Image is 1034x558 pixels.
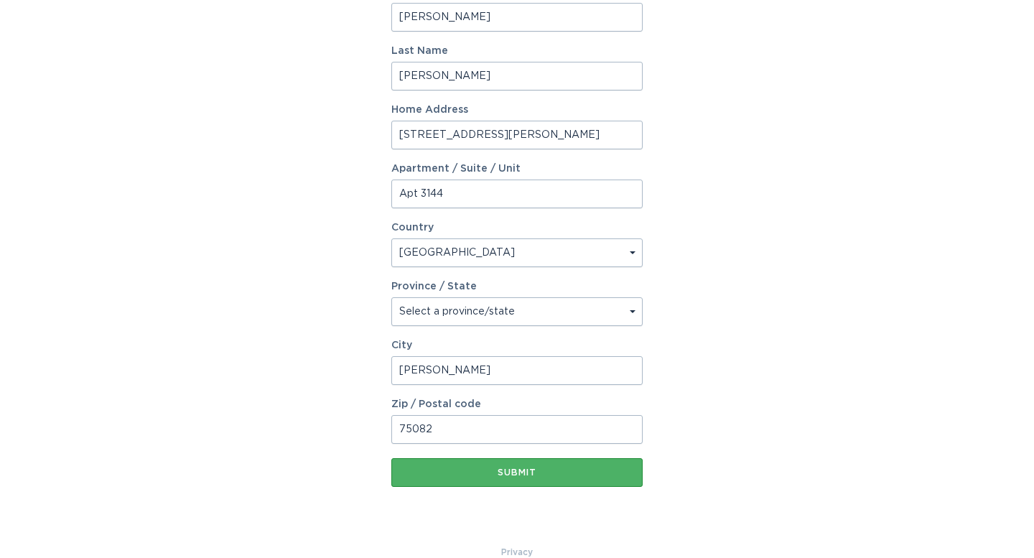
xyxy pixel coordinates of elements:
div: Submit [399,468,635,477]
label: Last Name [391,46,643,56]
label: Country [391,223,434,233]
button: Submit [391,458,643,487]
label: Apartment / Suite / Unit [391,164,643,174]
label: Province / State [391,282,477,292]
label: City [391,340,643,350]
label: Zip / Postal code [391,399,643,409]
label: Home Address [391,105,643,115]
